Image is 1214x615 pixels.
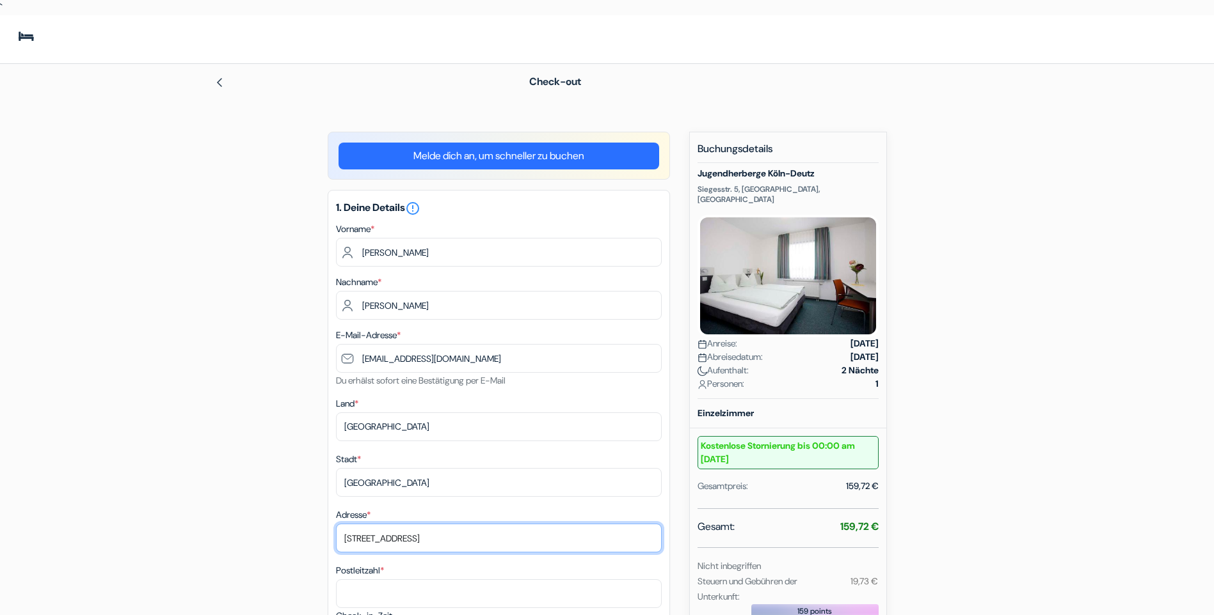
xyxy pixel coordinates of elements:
[336,508,371,522] label: Adresse
[698,479,748,493] div: Gesamtpreis:
[336,453,361,466] label: Stadt
[336,564,384,577] label: Postleitzahl
[698,377,744,391] span: Personen:
[336,344,662,373] input: E-Mail-Adresse eingeben
[529,75,581,88] span: Check-out
[698,184,879,205] p: Siegesstr. 5, [GEOGRAPHIC_DATA], [GEOGRAPHIC_DATA]
[336,222,374,236] label: Vorname
[698,353,707,362] img: calendar.svg
[698,407,754,419] b: Einzelzimmer
[15,26,168,53] img: Jugendherbergen.com
[339,143,659,169] a: Melde dich an, um schneller zu buchen
[698,364,749,377] span: Aufenthalt:
[336,375,506,386] small: Du erhälst sofort eine Bestätigung per E-Mail
[698,350,763,364] span: Abreisedatum:
[336,201,662,216] h5: 1. Deine Details
[875,377,879,391] strong: 1
[336,276,381,289] label: Nachname
[851,575,878,587] small: 19,73 €
[698,519,735,534] span: Gesamt:
[405,201,420,216] i: error_outline
[698,168,879,179] h5: Jugendherberge Köln-Deutz
[336,397,358,410] label: Land
[851,350,879,364] strong: [DATE]
[698,560,761,572] small: Nicht inbegriffen
[214,77,225,88] img: left_arrow.svg
[851,337,879,350] strong: [DATE]
[336,238,662,267] input: Vornamen eingeben
[846,479,879,493] div: 159,72 €
[840,520,879,533] strong: 159,72 €
[405,201,420,214] a: error_outline
[698,337,737,350] span: Anreise:
[698,575,797,602] small: Steuern und Gebühren der Unterkunft:
[698,339,707,349] img: calendar.svg
[698,436,879,469] small: Kostenlose Stornierung bis 00:00 am [DATE]
[698,143,879,163] h5: Buchungsdetails
[842,364,879,377] strong: 2 Nächte
[698,380,707,389] img: user_icon.svg
[336,329,401,342] label: E-Mail-Adresse
[698,366,707,376] img: moon.svg
[336,291,662,320] input: Nachnamen eingeben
